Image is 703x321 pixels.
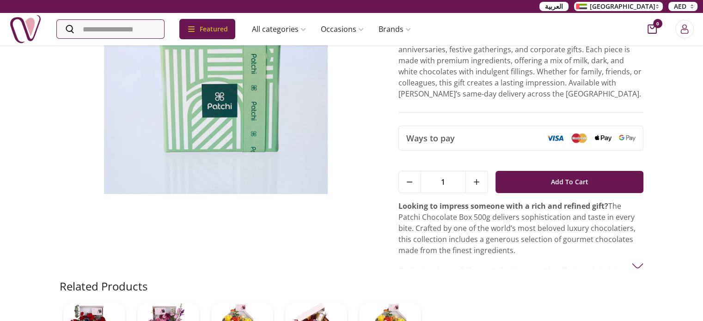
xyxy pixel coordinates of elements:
[545,2,563,11] span: العربية
[421,171,465,193] span: 1
[313,20,371,38] a: Occasions
[398,201,608,211] strong: Looking to impress someone with a rich and refined gift?
[398,11,644,99] p: The Patchi Chocolate Box 500g is the ideal choice for those who want to gift generosity and elega...
[371,20,418,38] a: Brands
[9,13,42,45] img: Nigwa-uae-gifts
[668,2,697,11] button: AED
[590,2,655,11] span: [GEOGRAPHIC_DATA]
[674,2,686,11] span: AED
[595,135,611,142] img: Apple Pay
[406,132,455,145] span: Ways to pay
[675,20,694,38] button: Login
[576,4,587,9] img: Arabic_dztd3n.png
[551,174,588,190] span: Add To Cart
[179,19,235,39] div: Featured
[619,135,636,141] img: Google Pay
[547,135,563,141] img: Visa
[245,20,313,38] a: All categories
[653,19,662,28] span: 0
[574,2,663,11] button: [GEOGRAPHIC_DATA]
[632,260,643,272] img: arrow
[571,133,587,143] img: Mastercard
[648,24,657,34] button: cart-button
[495,171,644,193] button: Add To Cart
[60,279,147,294] h2: Related Products
[398,200,644,256] p: The Patchi Chocolate Box 500g delivers sophistication and taste in every bite. Crafted by one of ...
[57,20,164,38] input: Search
